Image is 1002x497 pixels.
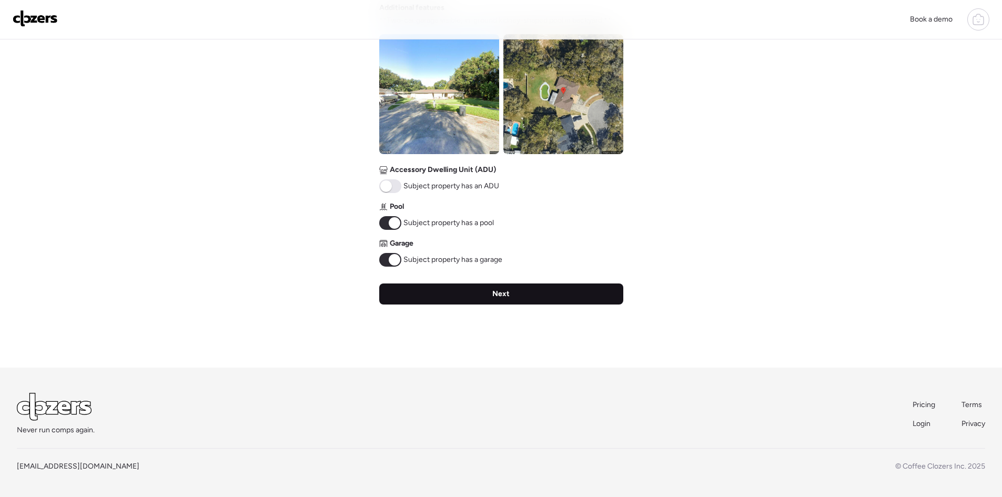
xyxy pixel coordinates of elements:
[961,400,985,410] a: Terms
[913,400,935,409] span: Pricing
[913,419,930,428] span: Login
[403,181,499,191] span: Subject property has an ADU
[13,10,58,27] img: Logo
[961,419,985,429] a: Privacy
[895,462,985,471] span: © Coffee Clozers Inc. 2025
[17,393,92,421] img: Logo Light
[961,419,985,428] span: Privacy
[390,165,496,175] span: Accessory Dwelling Unit (ADU)
[390,201,404,212] span: Pool
[961,400,982,409] span: Terms
[403,218,494,228] span: Subject property has a pool
[913,400,936,410] a: Pricing
[390,238,413,249] span: Garage
[17,425,95,435] span: Never run comps again.
[910,15,953,24] span: Book a demo
[17,462,139,471] a: [EMAIL_ADDRESS][DOMAIN_NAME]
[403,255,502,265] span: Subject property has a garage
[492,289,510,299] span: Next
[913,419,936,429] a: Login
